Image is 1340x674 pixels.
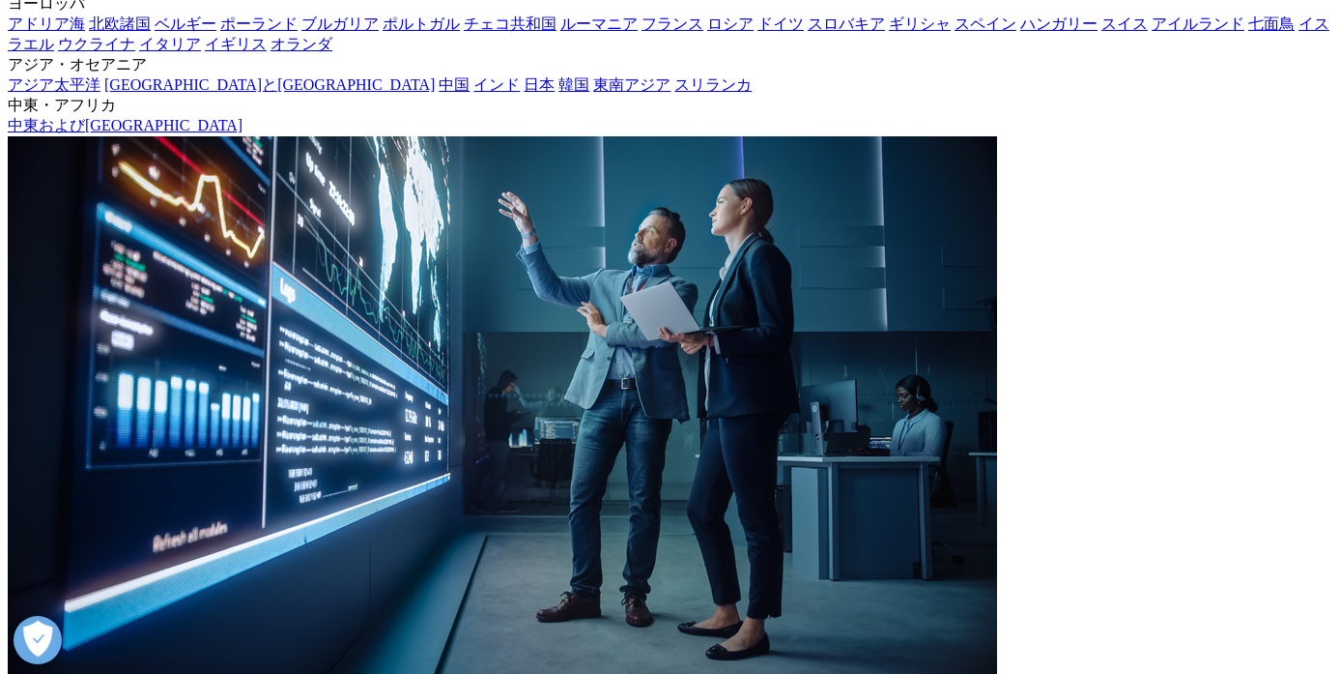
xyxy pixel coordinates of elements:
[301,15,379,32] a: ブルガリア
[104,76,435,93] a: [GEOGRAPHIC_DATA]と[GEOGRAPHIC_DATA]
[14,616,62,664] button: 優先設定センターを開く
[8,15,85,32] a: アドリア海
[205,36,267,52] a: イギリス
[1152,15,1244,32] a: アイルランド
[139,36,201,52] a: イタリア
[155,15,216,32] a: ベルギー
[757,15,804,32] a: ドイツ
[955,15,1016,32] a: スペイン
[674,76,752,93] a: スリランカ
[641,15,703,32] a: フランス
[707,15,754,32] a: ロシア
[558,76,589,93] a: 韓国
[220,15,298,32] a: ポーランド
[524,76,555,93] a: 日本
[473,76,520,93] a: インド
[1248,15,1295,32] a: 七面鳥
[464,15,556,32] a: チェコ共和国
[58,36,135,52] a: ウクライナ
[8,56,147,73] font: アジア・オセアニア
[1101,15,1148,32] a: スイス
[560,15,638,32] a: ルーマニア
[89,15,151,32] a: 北欧諸国
[593,76,670,93] a: 東南アジア
[383,15,460,32] a: ポルトガル
[889,15,951,32] a: ギリシャ
[8,76,100,93] a: アジア太平洋
[8,117,242,133] a: 中東および[GEOGRAPHIC_DATA]
[8,97,116,113] font: 中東・アフリカ
[439,76,470,93] a: 中国
[808,15,885,32] a: スロバキア
[1020,15,1098,32] a: ハンガリー
[271,36,332,52] a: オランダ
